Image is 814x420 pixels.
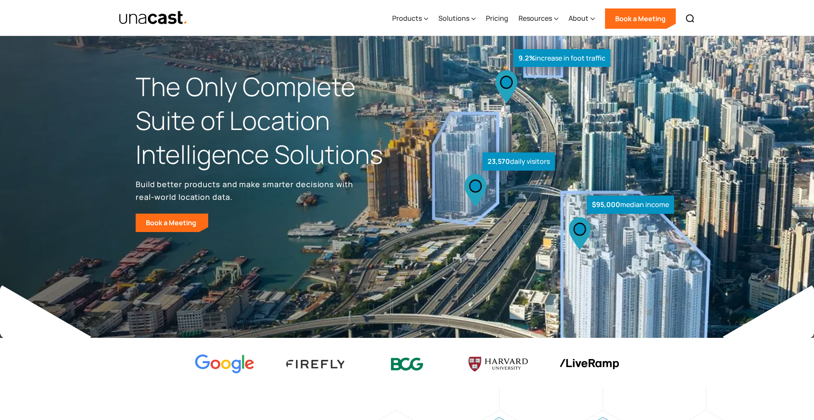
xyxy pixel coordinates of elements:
[519,13,552,23] div: Resources
[592,200,620,209] strong: $95,000
[136,213,208,232] a: Book a Meeting
[488,157,510,166] strong: 23,570
[569,1,595,36] div: About
[685,14,695,24] img: Search icon
[119,11,188,25] img: Unacast text logo
[605,8,676,29] a: Book a Meeting
[136,70,407,171] h1: The Only Complete Suite of Location Intelligence Solutions
[392,1,428,36] div: Products
[519,1,558,36] div: Resources
[587,196,674,214] div: median income
[438,1,476,36] div: Solutions
[519,53,535,63] strong: 9.2%
[286,360,346,368] img: Firefly Advertising logo
[438,13,469,23] div: Solutions
[513,49,610,67] div: increase in foot traffic
[392,13,422,23] div: Products
[119,11,188,25] a: home
[136,178,356,203] p: Build better products and make smarter decisions with real-world location data.
[569,13,588,23] div: About
[560,359,619,370] img: liveramp logo
[486,1,508,36] a: Pricing
[377,352,437,376] img: BCG logo
[468,354,528,374] img: Harvard U logo
[195,354,254,374] img: Google logo Color
[482,152,555,171] div: daily visitors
